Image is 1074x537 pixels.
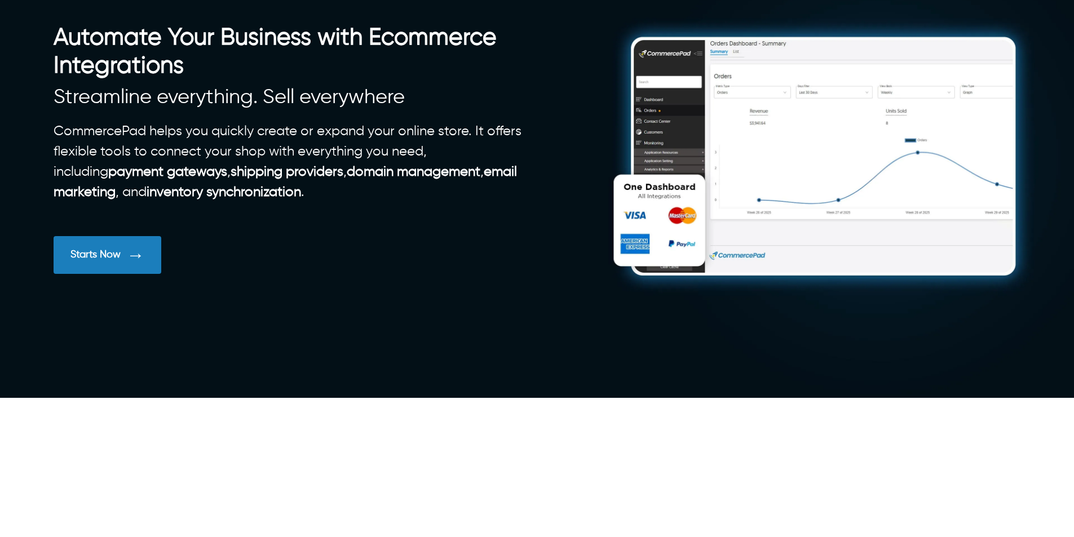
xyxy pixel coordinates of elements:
[231,165,343,179] strong: shipping providers
[147,185,301,199] strong: inventory synchronization
[54,24,537,80] h2: Automate Your Business with Ecommerce Integrations
[108,165,227,179] strong: payment gateways
[54,236,537,274] a: Starts Now
[54,121,537,202] p: CommercePad helps you quickly create or expand your online store. It offers flexible tools to con...
[54,86,537,110] h3: Streamline everything. Sell everywhere
[70,248,121,261] div: Starts Now
[347,165,480,179] strong: domain management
